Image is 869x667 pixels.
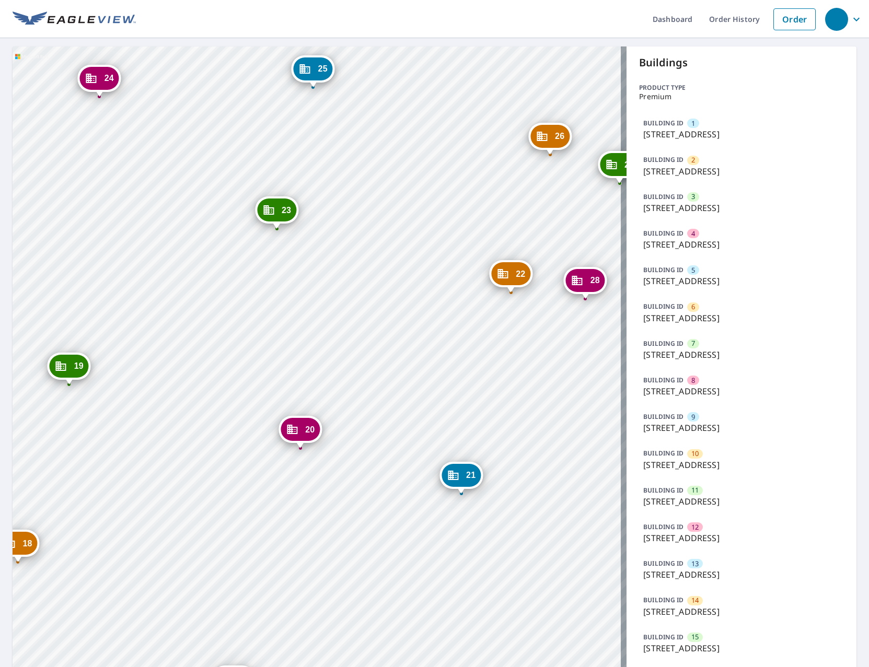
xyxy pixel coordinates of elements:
[643,348,840,361] p: [STREET_ADDRESS]
[691,119,695,128] span: 1
[639,55,844,71] p: Buildings
[643,559,683,568] p: BUILDING ID
[691,229,695,239] span: 4
[643,119,683,127] p: BUILDING ID
[643,412,683,421] p: BUILDING ID
[691,412,695,422] span: 9
[643,339,683,348] p: BUILDING ID
[282,206,291,214] span: 23
[643,128,840,141] p: [STREET_ADDRESS]
[691,376,695,385] span: 8
[643,532,840,544] p: [STREET_ADDRESS]
[255,196,298,229] div: Dropped pin, building 23, Commercial property, 1436 Cass Ave Saint Louis, MO 63106
[624,161,634,169] span: 27
[639,92,844,101] p: Premium
[643,192,683,201] p: BUILDING ID
[590,276,600,284] span: 28
[691,192,695,202] span: 3
[643,642,840,654] p: [STREET_ADDRESS]
[598,151,641,183] div: Dropped pin, building 27, Commercial property, 1434 Cass Ave Saint Louis, MO 63106
[643,568,840,581] p: [STREET_ADDRESS]
[48,353,91,385] div: Dropped pin, building 19, Commercial property, 1400 N 16th St Saint Louis, MO 63106
[691,485,699,495] span: 11
[643,265,683,274] p: BUILDING ID
[78,65,121,97] div: Dropped pin, building 24, Commercial property, 1352 N 16th St Saint Louis, MO 63106
[564,267,607,299] div: Dropped pin, building 28, Commercial property, 1434 Cass Ave Saint Louis, MO 63106
[643,238,840,251] p: [STREET_ADDRESS]
[643,495,840,508] p: [STREET_ADDRESS]
[643,522,683,531] p: BUILDING ID
[105,74,114,82] span: 24
[643,202,840,214] p: [STREET_ADDRESS]
[279,416,322,448] div: Dropped pin, building 20, Commercial property, 1504 Preservation Pl Saint Louis, MO 63106
[643,605,840,618] p: [STREET_ADDRESS]
[691,595,699,605] span: 14
[643,486,683,495] p: BUILDING ID
[466,471,476,479] span: 21
[305,426,315,434] span: 20
[643,633,683,641] p: BUILDING ID
[639,83,844,92] p: Product type
[773,8,816,30] a: Order
[643,459,840,471] p: [STREET_ADDRESS]
[439,462,483,494] div: Dropped pin, building 21, Commercial property, 1459 Ofallon St Saint Louis, MO 63106
[74,362,84,370] span: 19
[643,376,683,384] p: BUILDING ID
[691,302,695,312] span: 6
[643,275,840,287] p: [STREET_ADDRESS]
[691,522,699,532] span: 12
[528,123,572,155] div: Dropped pin, building 26, Commercial property, 1434 Cass Ave Saint Louis, MO 63106
[22,540,32,547] span: 18
[643,385,840,397] p: [STREET_ADDRESS]
[555,132,564,140] span: 26
[691,632,699,642] span: 15
[643,595,683,604] p: BUILDING ID
[643,449,683,458] p: BUILDING ID
[691,338,695,348] span: 7
[13,11,136,27] img: EV Logo
[691,265,695,275] span: 5
[643,312,840,324] p: [STREET_ADDRESS]
[292,55,335,88] div: Dropped pin, building 25, Commercial property, 1307 N 14th St Saint Louis, MO 63106
[691,155,695,165] span: 2
[643,229,683,238] p: BUILDING ID
[643,302,683,311] p: BUILDING ID
[516,270,525,278] span: 22
[643,155,683,164] p: BUILDING ID
[691,449,699,459] span: 10
[643,165,840,178] p: [STREET_ADDRESS]
[318,65,328,73] span: 25
[643,422,840,434] p: [STREET_ADDRESS]
[691,559,699,569] span: 13
[489,260,532,292] div: Dropped pin, building 22, Commercial property, 1434 Cass Ave Saint Louis, MO 63106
